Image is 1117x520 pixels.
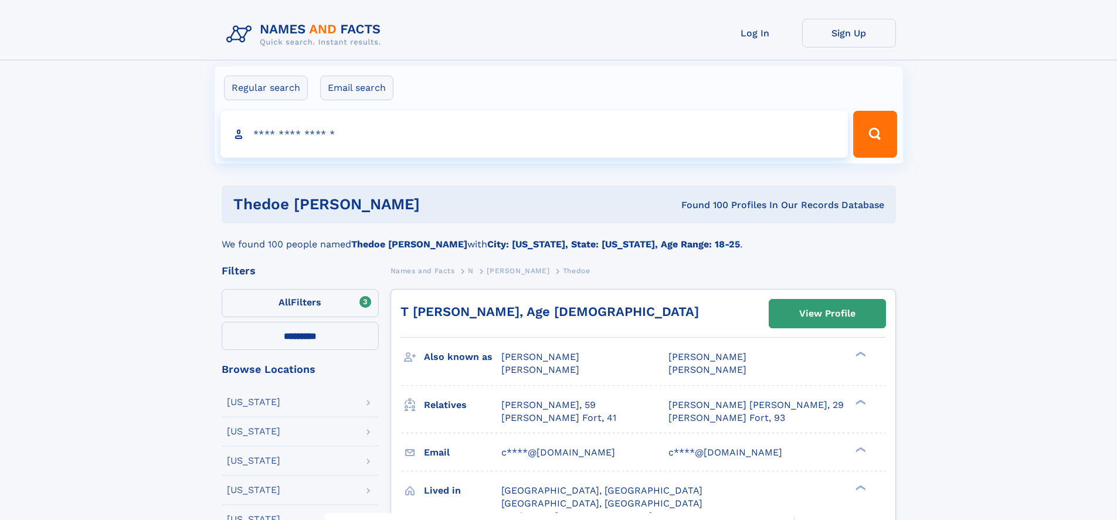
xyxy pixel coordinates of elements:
[424,481,501,501] h3: Lived in
[391,263,455,278] a: Names and Facts
[853,446,867,453] div: ❯
[708,19,802,47] a: Log In
[501,485,702,496] span: [GEOGRAPHIC_DATA], [GEOGRAPHIC_DATA]
[668,412,785,424] a: [PERSON_NAME] Fort, 93
[487,239,740,250] b: City: [US_STATE], State: [US_STATE], Age Range: 18-25
[233,197,551,212] h1: thedoe [PERSON_NAME]
[227,427,280,436] div: [US_STATE]
[551,199,884,212] div: Found 100 Profiles In Our Records Database
[351,239,467,250] b: Thedoe [PERSON_NAME]
[424,347,501,367] h3: Also known as
[853,484,867,491] div: ❯
[227,397,280,407] div: [US_STATE]
[799,300,855,327] div: View Profile
[501,351,579,362] span: [PERSON_NAME]
[424,443,501,463] h3: Email
[501,399,596,412] a: [PERSON_NAME], 59
[501,364,579,375] span: [PERSON_NAME]
[501,498,702,509] span: [GEOGRAPHIC_DATA], [GEOGRAPHIC_DATA]
[468,267,474,275] span: N
[320,76,393,100] label: Email search
[222,289,379,317] label: Filters
[769,300,885,328] a: View Profile
[222,364,379,375] div: Browse Locations
[563,267,590,275] span: Thedoe
[222,223,896,251] div: We found 100 people named with .
[227,456,280,465] div: [US_STATE]
[222,266,379,276] div: Filters
[222,19,391,50] img: Logo Names and Facts
[279,297,291,308] span: All
[668,364,746,375] span: [PERSON_NAME]
[501,412,616,424] a: [PERSON_NAME] Fort, 41
[400,304,699,319] a: T [PERSON_NAME], Age [DEMOGRAPHIC_DATA]
[487,263,549,278] a: [PERSON_NAME]
[224,76,308,100] label: Regular search
[853,351,867,358] div: ❯
[227,485,280,495] div: [US_STATE]
[853,398,867,406] div: ❯
[220,111,848,158] input: search input
[668,351,746,362] span: [PERSON_NAME]
[468,263,474,278] a: N
[802,19,896,47] a: Sign Up
[668,399,844,412] a: [PERSON_NAME] [PERSON_NAME], 29
[424,395,501,415] h3: Relatives
[487,267,549,275] span: [PERSON_NAME]
[853,111,897,158] button: Search Button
